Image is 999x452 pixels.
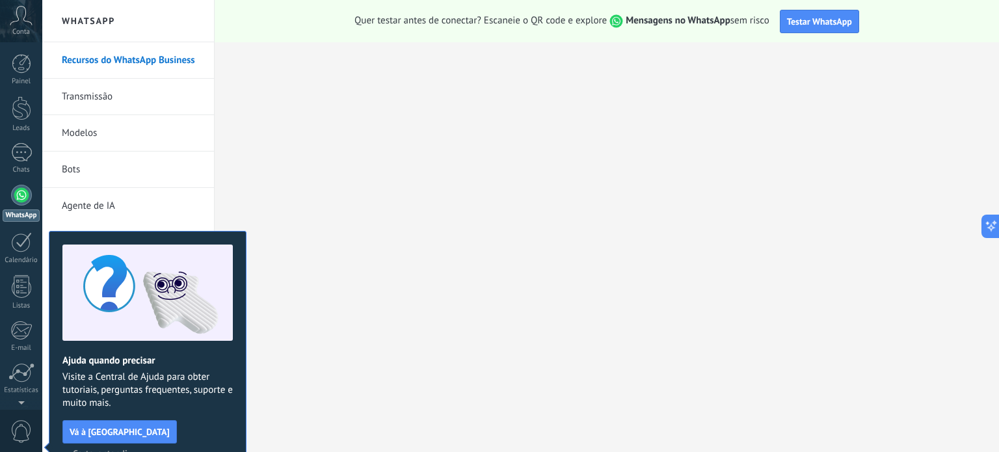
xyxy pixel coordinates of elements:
div: Chats [3,166,40,174]
div: E-mail [3,344,40,352]
li: Modelos [42,115,214,152]
h2: Ajuda quando precisar [62,354,233,367]
button: Testar WhatsApp [780,10,859,33]
span: Conta [12,28,30,36]
span: Visite a Central de Ajuda para obter tutoriais, perguntas frequentes, suporte e muito mais. [62,371,233,410]
li: Bots [42,152,214,188]
div: Listas [3,302,40,310]
li: Recursos do WhatsApp Business [42,42,214,79]
span: Vá à [GEOGRAPHIC_DATA] [70,427,170,436]
strong: Mensagens no WhatsApp [626,14,730,27]
div: WhatsApp [3,209,40,222]
a: Recursos do WhatsApp Business [62,42,201,79]
li: Transmissão [42,79,214,115]
a: Bots [62,152,201,188]
button: Vá à [GEOGRAPHIC_DATA] [62,420,177,444]
span: Testar WhatsApp [787,16,852,27]
div: Leads [3,124,40,133]
a: Agente de IA [62,188,201,224]
div: Calendário [3,256,40,265]
a: Transmissão [62,79,201,115]
li: Agente de IA [42,188,214,224]
div: Painel [3,77,40,86]
div: Estatísticas [3,386,40,395]
span: Quer testar antes de conectar? Escaneie o QR code e explore sem risco [354,14,769,28]
a: Modelos [62,115,201,152]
